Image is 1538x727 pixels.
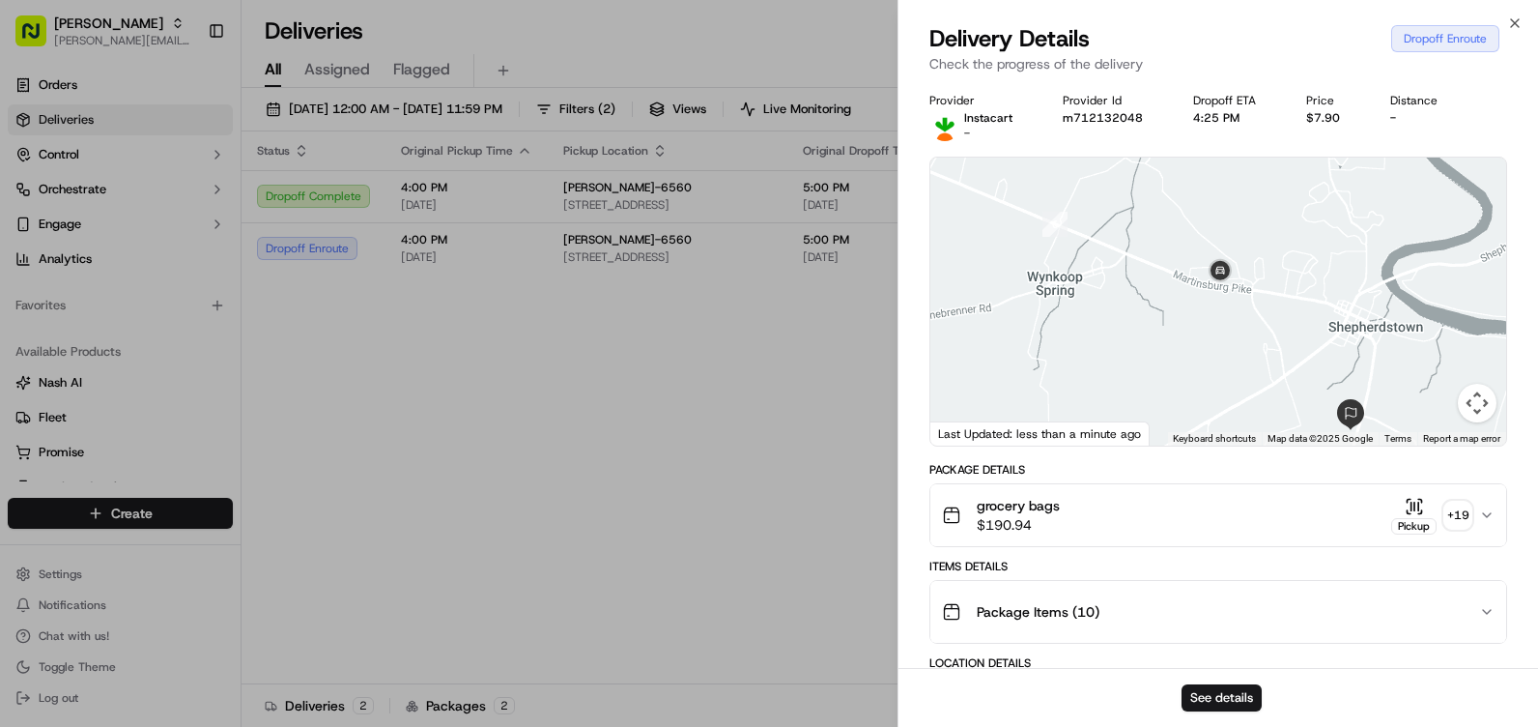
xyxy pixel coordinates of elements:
div: Last Updated: less than a minute ago [930,422,1150,446]
div: Price [1306,93,1359,108]
span: $190.94 [977,515,1060,535]
p: Instacart [964,110,1012,126]
button: m712132048 [1063,110,1143,126]
div: Items Details [929,559,1507,574]
div: Package Details [929,462,1507,478]
div: Provider Id [1063,93,1162,108]
span: Map data ©2025 Google [1267,433,1373,444]
div: Provider [929,93,1032,108]
div: Dropoff ETA [1193,93,1275,108]
span: API Documentation [183,280,310,300]
span: Pylon [192,328,234,342]
span: Delivery Details [929,23,1090,54]
a: Report a map error [1423,433,1500,444]
button: Keyboard shortcuts [1173,432,1256,446]
div: Distance [1390,93,1457,108]
a: Open this area in Google Maps (opens a new window) [935,421,999,446]
div: Pickup [1391,518,1437,535]
img: Nash [19,19,58,58]
span: - [964,126,970,141]
a: 📗Knowledge Base [12,273,156,307]
button: Pickup+19 [1391,497,1471,535]
button: Package Items (10) [930,581,1506,643]
span: grocery bags [977,496,1060,515]
a: 💻API Documentation [156,273,318,307]
button: grocery bags$190.94Pickup+19 [930,484,1506,546]
img: 1736555255976-a54dd68f-1ca7-489b-9aae-adbdc363a1c4 [19,185,54,219]
div: 4:25 PM [1193,110,1275,126]
div: + 19 [1444,502,1471,529]
button: See details [1182,684,1262,712]
span: Package Items ( 10 ) [977,602,1099,622]
div: $7.90 [1306,110,1359,126]
a: Powered byPylon [136,327,234,342]
div: Start new chat [66,185,317,204]
div: 📗 [19,282,35,298]
div: 💻 [163,282,179,298]
div: 6 [1042,212,1068,237]
button: Start new chat [328,190,352,214]
span: Knowledge Base [39,280,148,300]
input: Got a question? Start typing here... [50,125,348,145]
img: Google [935,421,999,446]
a: Terms (opens in new tab) [1384,433,1411,444]
button: Map camera controls [1458,384,1496,422]
div: - [1390,110,1457,126]
p: Welcome 👋 [19,77,352,108]
div: We're available if you need us! [66,204,244,219]
button: Pickup [1391,497,1437,535]
div: Location Details [929,655,1507,671]
img: profile_instacart_ahold_partner.png [929,110,960,141]
p: Check the progress of the delivery [929,54,1507,73]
